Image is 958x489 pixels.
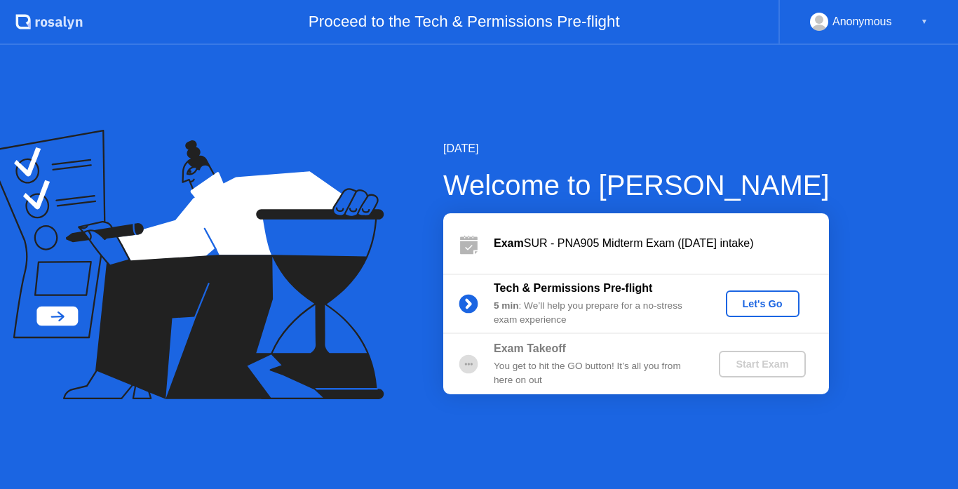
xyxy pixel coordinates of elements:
[494,300,519,311] b: 5 min
[494,342,566,354] b: Exam Takeoff
[443,164,830,206] div: Welcome to [PERSON_NAME]
[726,290,800,317] button: Let's Go
[494,359,696,388] div: You get to hit the GO button! It’s all you from here on out
[921,13,928,31] div: ▼
[494,237,524,249] b: Exam
[443,140,830,157] div: [DATE]
[832,13,892,31] div: Anonymous
[719,351,805,377] button: Start Exam
[494,299,696,328] div: : We’ll help you prepare for a no-stress exam experience
[731,298,794,309] div: Let's Go
[494,235,829,252] div: SUR - PNA905 Midterm Exam ([DATE] intake)
[724,359,800,370] div: Start Exam
[494,282,652,294] b: Tech & Permissions Pre-flight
